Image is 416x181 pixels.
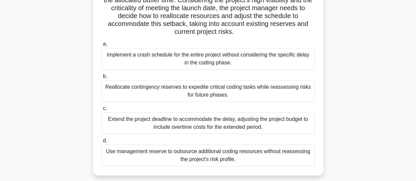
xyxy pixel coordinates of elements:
[102,80,315,102] div: Reallocate contingency reserves to expedite critical coding tasks while reassessing risks for fut...
[103,138,107,143] span: d.
[103,105,107,111] span: c.
[103,41,107,47] span: a.
[102,48,315,70] div: Implement a crash schedule for the entire project without considering the specific delay in the c...
[103,73,107,79] span: b.
[102,145,315,166] div: Use management reserve to outsource additional coding resources without reassessing the project's...
[102,112,315,134] div: Extend the project deadline to accommodate the delay, adjusting the project budget to include ove...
